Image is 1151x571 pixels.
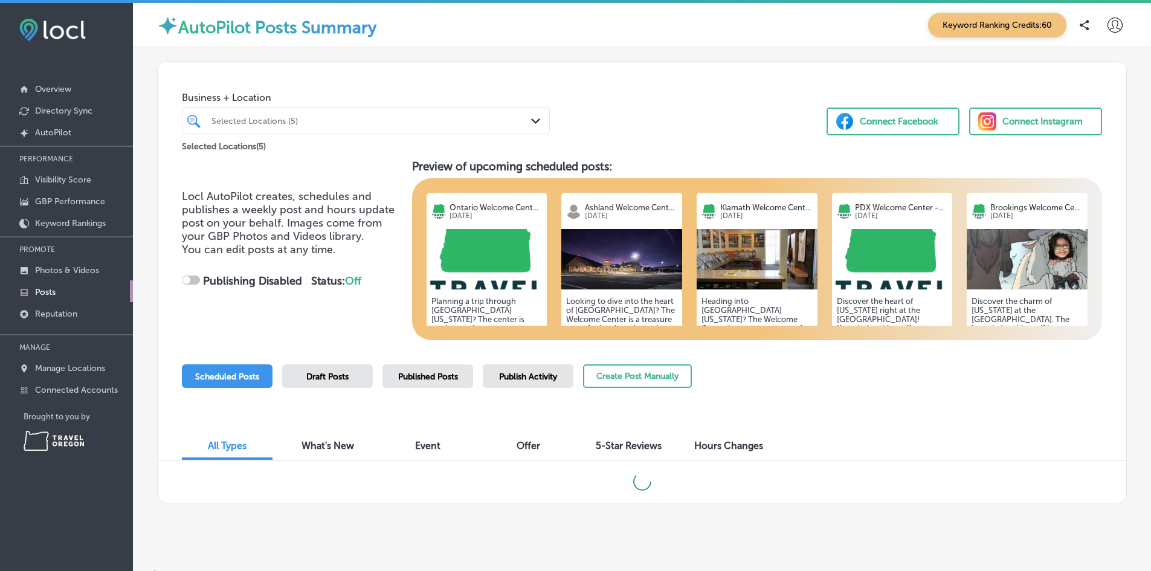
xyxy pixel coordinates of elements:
h5: Heading into [GEOGRAPHIC_DATA][US_STATE]? The Welcome Center is a treasure trove of travel guides... [701,297,813,433]
img: 1618331845image_89d16c1e-df19-494e-9e35-3f7bd233b059.jpg [697,229,817,289]
p: Reputation [35,309,77,319]
div: Selected Locations (5) [211,115,532,126]
p: [DATE] [720,212,813,220]
span: Business + Location [182,92,550,103]
span: What's New [301,440,354,451]
span: Event [415,440,440,451]
p: PDX Welcome Center -... [855,203,947,212]
p: [DATE] [450,212,542,220]
p: Overview [35,84,71,94]
img: logo [837,204,852,219]
p: Selected Locations ( 5 ) [182,137,266,152]
p: Manage Locations [35,363,105,373]
strong: Status: [311,274,361,288]
span: Scheduled Posts [195,372,259,382]
img: logo [701,204,717,219]
span: You can edit posts at any time. [182,243,336,256]
strong: Publishing Disabled [203,274,302,288]
span: Locl AutoPilot creates, schedules and publishes a weekly post and hours update post on your behal... [182,190,395,243]
h3: Preview of upcoming scheduled posts: [412,160,1102,173]
img: Travel Oregon [24,431,84,451]
img: 1621964866image_01dc9d50-125f-417e-be59-064dc47bdf1d.jpg [427,229,547,289]
p: [DATE] [990,212,1083,220]
span: 5-Star Reviews [596,440,662,451]
h5: Planning a trip through [GEOGRAPHIC_DATA][US_STATE]? The center is ready to enhance your journey!... [431,297,543,433]
span: Off [345,274,361,288]
p: Photos & Videos [35,265,99,276]
button: Connect Facebook [827,108,959,135]
img: fda3e92497d09a02dc62c9cd864e3231.png [19,19,86,41]
p: AutoPilot [35,127,71,138]
button: Connect Instagram [969,108,1102,135]
div: Connect Instagram [1002,112,1083,131]
p: GBP Performance [35,196,105,207]
p: Klamath Welcome Cent... [720,203,813,212]
img: autopilot-icon [157,15,178,36]
p: Posts [35,287,56,297]
p: Visibility Score [35,175,91,185]
p: Brought to you by [24,412,133,421]
button: Create Post Manually [583,364,692,388]
span: Publish Activity [499,372,557,382]
img: 1617668329image_a43f0265-2118-4b10-a432-1f06ad72783d.jpg [832,229,953,289]
div: Connect Facebook [860,112,938,131]
img: logo [972,204,987,219]
p: [DATE] [585,212,677,220]
p: Directory Sync [35,106,92,116]
span: Draft Posts [306,372,349,382]
p: [DATE] [855,212,947,220]
span: Published Posts [398,372,458,382]
p: Brookings Welcome Ce... [990,203,1083,212]
span: Hours Changes [694,440,763,451]
img: logo [431,204,447,219]
img: logo [566,204,581,219]
h5: Discover the charm of [US_STATE] at the [GEOGRAPHIC_DATA]. The knowledgeable staff is eager to as... [972,297,1083,433]
label: AutoPilot Posts Summary [178,18,376,37]
img: 1613683761image_1bd42ebb-4f65-4433-a7f0-3e963938364c.jpg [967,229,1088,289]
p: Ontario Welcome Cent... [450,203,542,212]
span: Offer [517,440,540,451]
p: Ashland Welcome Cent... [585,203,677,212]
span: All Types [208,440,247,451]
img: 1752861164e29d66e8-2339-4d76-935c-478a7cf5422b_2025-07-01.jpg [561,229,682,289]
span: Keyword Ranking Credits: 60 [928,13,1066,37]
h5: Looking to dive into the heart of [GEOGRAPHIC_DATA]? The Welcome Center is a treasure trove for l... [566,297,677,433]
p: Connected Accounts [35,385,118,395]
p: Keyword Rankings [35,218,106,228]
h5: Discover the heart of [US_STATE] right at the [GEOGRAPHIC_DATA]! Knowledgeable staff are eager to... [837,297,948,433]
